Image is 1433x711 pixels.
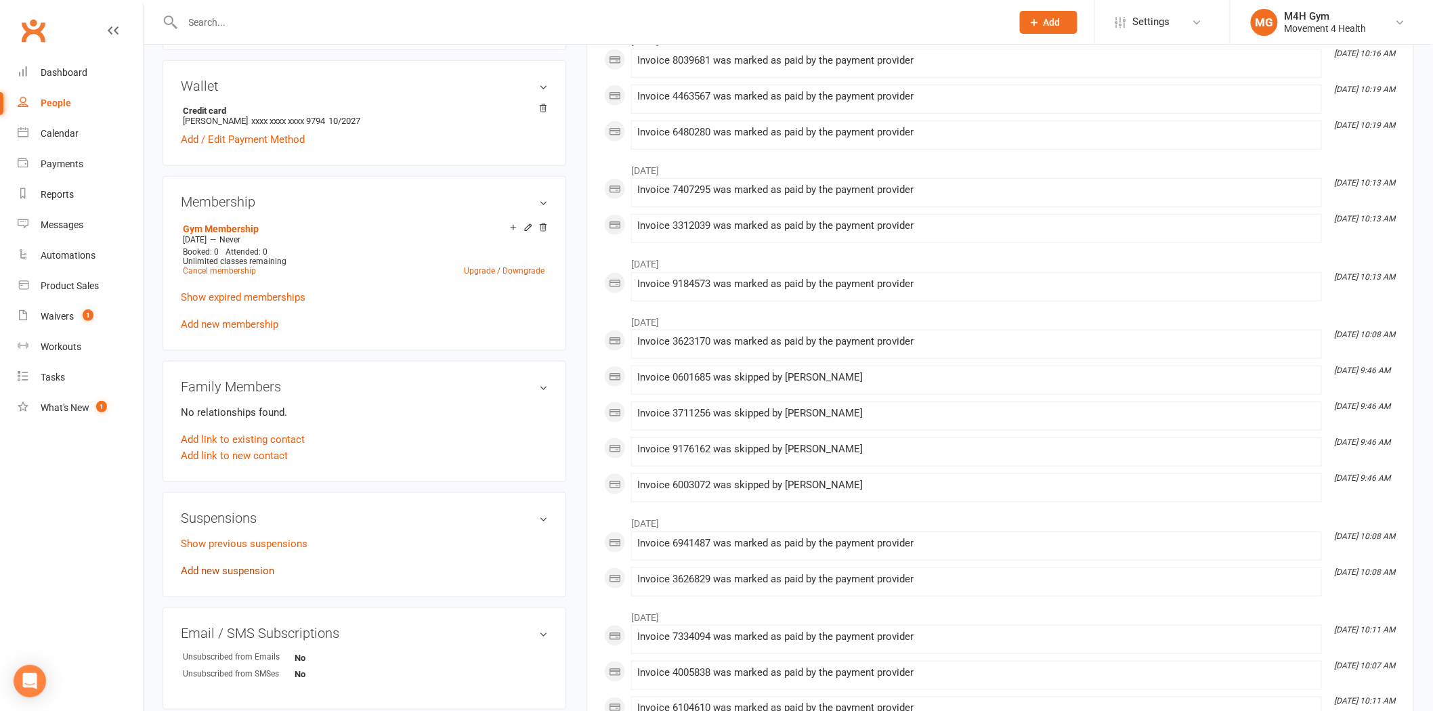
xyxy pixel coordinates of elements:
[183,257,286,266] span: Unlimited classes remaining
[1335,178,1396,188] i: [DATE] 10:13 AM
[1133,7,1170,37] span: Settings
[18,362,143,393] a: Tasks
[604,250,1396,272] li: [DATE]
[181,194,548,209] h3: Membership
[41,372,65,383] div: Tasks
[41,67,87,78] div: Dashboard
[604,603,1396,625] li: [DATE]
[251,116,325,126] span: xxxx xxxx xxxx 9794
[1335,437,1391,447] i: [DATE] 9:46 AM
[1335,402,1391,411] i: [DATE] 9:46 AM
[295,669,372,679] strong: No
[41,311,74,322] div: Waivers
[637,631,1316,643] div: Invoice 7334094 was marked as paid by the payment provider
[183,651,295,664] div: Unsubscribed from Emails
[181,131,305,148] a: Add / Edit Payment Method
[219,235,240,244] span: Never
[18,179,143,210] a: Reports
[181,626,548,641] h3: Email / SMS Subscriptions
[41,341,81,352] div: Workouts
[637,55,1316,66] div: Invoice 8039681 was marked as paid by the payment provider
[183,266,256,276] a: Cancel membership
[179,234,548,245] div: —
[18,58,143,88] a: Dashboard
[181,379,548,394] h3: Family Members
[637,91,1316,102] div: Invoice 4463567 was marked as paid by the payment provider
[96,401,107,412] span: 1
[1335,625,1396,634] i: [DATE] 10:11 AM
[41,158,83,169] div: Payments
[181,404,548,421] p: No relationships found.
[637,127,1316,138] div: Invoice 6480280 was marked as paid by the payment provider
[1335,532,1396,541] i: [DATE] 10:08 AM
[637,220,1316,232] div: Invoice 3312039 was marked as paid by the payment provider
[41,219,83,230] div: Messages
[18,149,143,179] a: Payments
[328,116,360,126] span: 10/2027
[1335,85,1396,94] i: [DATE] 10:19 AM
[181,291,305,303] a: Show expired memberships
[41,189,74,200] div: Reports
[41,402,89,413] div: What's New
[1044,17,1061,28] span: Add
[1335,272,1396,282] i: [DATE] 10:13 AM
[637,574,1316,585] div: Invoice 3626829 was marked as paid by the payment provider
[604,156,1396,178] li: [DATE]
[181,431,305,448] a: Add link to existing contact
[1335,49,1396,58] i: [DATE] 10:16 AM
[18,393,143,423] a: What's New1
[637,444,1316,455] div: Invoice 9176162 was skipped by [PERSON_NAME]
[18,332,143,362] a: Workouts
[181,565,274,577] a: Add new suspension
[41,250,95,261] div: Automations
[1335,366,1391,375] i: [DATE] 9:46 AM
[637,336,1316,347] div: Invoice 3623170 was marked as paid by the payment provider
[226,247,268,257] span: Attended: 0
[41,128,79,139] div: Calendar
[1251,9,1278,36] div: MG
[1285,22,1367,35] div: Movement 4 Health
[14,665,46,697] div: Open Intercom Messenger
[83,309,93,321] span: 1
[637,408,1316,419] div: Invoice 3711256 was skipped by [PERSON_NAME]
[295,653,372,663] strong: No
[637,278,1316,290] div: Invoice 9184573 was marked as paid by the payment provider
[637,479,1316,491] div: Invoice 6003072 was skipped by [PERSON_NAME]
[18,118,143,149] a: Calendar
[18,240,143,271] a: Automations
[181,538,307,550] a: Show previous suspensions
[181,104,548,128] li: [PERSON_NAME]
[18,210,143,240] a: Messages
[179,13,1002,32] input: Search...
[637,184,1316,196] div: Invoice 7407295 was marked as paid by the payment provider
[18,271,143,301] a: Product Sales
[604,308,1396,330] li: [DATE]
[183,668,295,681] div: Unsubscribed from SMSes
[41,280,99,291] div: Product Sales
[637,372,1316,383] div: Invoice 0601685 was skipped by [PERSON_NAME]
[1335,330,1396,339] i: [DATE] 10:08 AM
[181,79,548,93] h3: Wallet
[1335,473,1391,483] i: [DATE] 9:46 AM
[637,667,1316,678] div: Invoice 4005838 was marked as paid by the payment provider
[1020,11,1077,34] button: Add
[183,247,219,257] span: Booked: 0
[181,318,278,330] a: Add new membership
[183,106,541,116] strong: Credit card
[183,235,207,244] span: [DATE]
[16,14,50,47] a: Clubworx
[18,301,143,332] a: Waivers 1
[637,538,1316,549] div: Invoice 6941487 was marked as paid by the payment provider
[181,511,548,525] h3: Suspensions
[1335,214,1396,223] i: [DATE] 10:13 AM
[1285,10,1367,22] div: M4H Gym
[1335,697,1396,706] i: [DATE] 10:11 AM
[1335,567,1396,577] i: [DATE] 10:08 AM
[41,98,71,108] div: People
[1335,661,1396,670] i: [DATE] 10:07 AM
[464,266,544,276] a: Upgrade / Downgrade
[604,509,1396,531] li: [DATE]
[18,88,143,118] a: People
[181,448,288,464] a: Add link to new contact
[1335,121,1396,130] i: [DATE] 10:19 AM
